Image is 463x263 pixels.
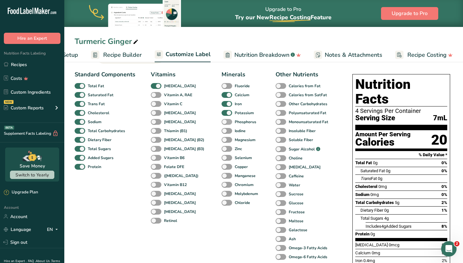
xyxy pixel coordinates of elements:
[355,200,394,205] span: Total Carbohydrates
[355,160,372,165] span: Total Fat
[164,128,187,134] b: Thiamin (B1)
[235,137,256,143] b: Magnesium
[441,160,447,165] span: 0%
[235,13,331,21] span: Try our New Feature
[289,245,327,251] b: Omega-3 Fatty Acids
[235,182,254,188] b: Chromium
[164,218,177,224] b: Retinol
[269,13,311,21] span: Recipe Costing
[235,155,252,161] b: Selenium
[164,101,182,107] b: Vitamin C
[355,192,369,197] span: Sodium
[355,77,447,106] h1: Nutrition Facts
[407,51,447,59] span: Recipe Costing
[372,250,380,255] span: 0mg
[88,101,105,107] b: Trans Fat
[164,173,198,179] b: ([MEDICAL_DATA])
[289,200,304,206] b: Glucose
[88,83,104,89] b: Total Fat
[75,70,135,79] div: Standard Components
[289,101,327,107] b: Other Carbohydrates
[164,92,192,98] b: Vitamin A, RAE
[381,7,438,20] button: Upgrade to Pro
[88,110,109,116] b: Cholesterol
[441,168,447,173] span: 0%
[289,191,304,197] b: Sucrose
[355,232,369,236] span: Protein
[289,137,313,143] b: Soluble Fiber
[88,164,101,170] b: Protein
[235,173,256,179] b: Manganese
[360,216,383,221] span: Total Sugars
[325,51,382,59] span: Notes & Attachments
[355,242,388,247] span: [MEDICAL_DATA]
[289,128,316,134] b: Insoluble Fiber
[235,101,242,107] b: Iron
[235,110,254,116] b: Potassium
[289,92,327,98] b: Calories from SatFat
[4,100,14,104] div: NEW
[395,200,399,205] span: 5g
[10,171,54,179] button: Switch to Yearly
[431,131,447,148] div: 20
[441,208,447,213] span: 1%
[289,155,303,161] b: Choline
[366,224,412,229] span: Includes Added Sugars
[363,258,375,263] span: 0.4mg
[355,250,371,255] span: Calcium
[289,119,328,125] b: Monounsaturated Fat
[235,0,331,27] div: Upgrade to Pro
[164,191,196,197] b: [MEDICAL_DATA]
[235,164,248,170] b: Copper
[360,176,377,181] span: Fat
[360,176,371,181] i: Trans
[164,110,196,116] b: [MEDICAL_DATA]
[355,151,447,159] section: % Daily Value *
[355,131,411,138] div: Amount Per Serving
[289,236,296,242] b: Ash
[384,208,389,213] span: 0g
[91,48,142,62] a: Recipe Builder
[155,47,211,63] a: Customize Label
[235,92,250,98] b: Calcium
[4,105,44,111] div: Custom Reports
[88,137,112,143] b: Dietary Fiber
[88,128,125,134] b: Total Carbohydrates
[235,200,250,206] b: Chloride
[441,192,447,197] span: 0%
[47,225,60,233] div: EN
[164,155,185,161] b: Vitamin B6
[392,10,428,17] span: Upgrade to Pro
[289,146,315,152] b: Sugar Alcohol
[355,108,447,114] div: 4 Servings Per Container
[395,48,453,62] a: Recipe Costing
[164,164,184,170] b: Folate DFE
[373,160,377,165] span: 0g
[355,184,377,189] span: Cholesterol
[164,182,187,188] b: Vitamin B12
[103,51,142,59] span: Recipe Builder
[454,241,459,246] span: 2
[234,51,289,59] span: Nutrition Breakdown
[164,200,196,206] b: [MEDICAL_DATA]
[378,184,387,189] span: 0mg
[314,48,382,62] a: Notes & Attachments
[378,176,382,181] span: 0g
[289,182,300,188] b: Water
[386,168,390,173] span: 0g
[235,83,250,89] b: Fluoride
[289,83,321,89] b: Calories from Fat
[289,164,321,170] b: [MEDICAL_DATA]
[235,191,258,197] b: Molybdenum
[164,137,204,143] b: [MEDICAL_DATA] (B2)
[20,163,45,169] div: Save Money
[370,232,375,236] span: 0g
[360,168,385,173] span: Saturated Fat
[88,146,111,152] b: Total Sugars
[164,146,204,152] b: [MEDICAL_DATA] (B3)
[4,126,14,130] div: BETA
[164,119,196,125] b: [MEDICAL_DATA]
[370,192,379,197] span: 0mg
[166,50,211,59] span: Customize Label
[276,70,330,79] div: Other Nutrients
